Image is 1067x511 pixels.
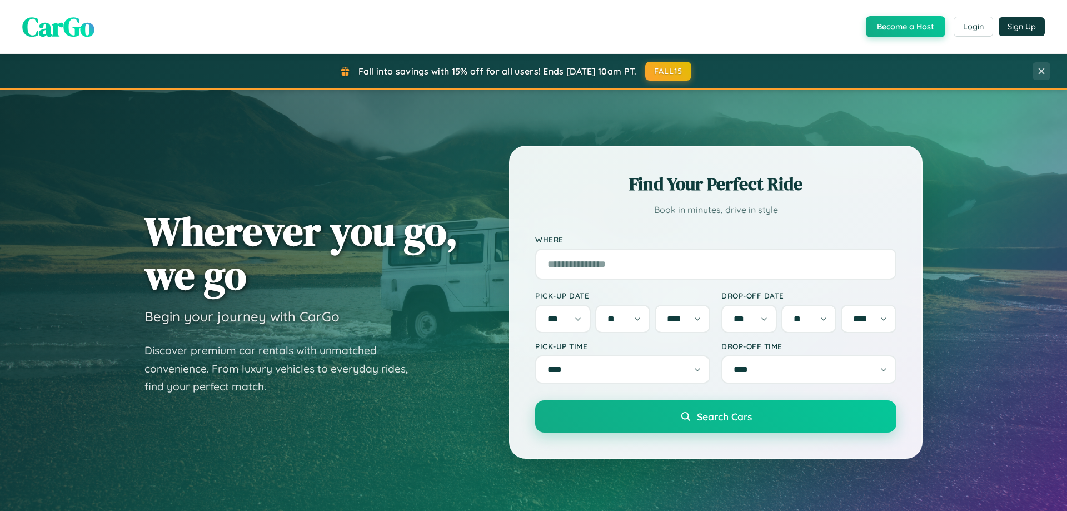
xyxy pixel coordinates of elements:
label: Pick-up Time [535,341,710,351]
p: Book in minutes, drive in style [535,202,896,218]
label: Pick-up Date [535,291,710,300]
span: Search Cars [697,410,752,423]
button: Search Cars [535,400,896,433]
label: Drop-off Time [721,341,896,351]
p: Discover premium car rentals with unmatched convenience. From luxury vehicles to everyday rides, ... [144,341,422,396]
button: Login [954,17,993,37]
h2: Find Your Perfect Ride [535,172,896,196]
label: Where [535,235,896,244]
span: Fall into savings with 15% off for all users! Ends [DATE] 10am PT. [358,66,637,77]
h3: Begin your journey with CarGo [144,308,340,325]
label: Drop-off Date [721,291,896,300]
h1: Wherever you go, we go [144,209,458,297]
button: FALL15 [645,62,692,81]
button: Sign Up [999,17,1045,36]
span: CarGo [22,8,94,45]
button: Become a Host [866,16,945,37]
